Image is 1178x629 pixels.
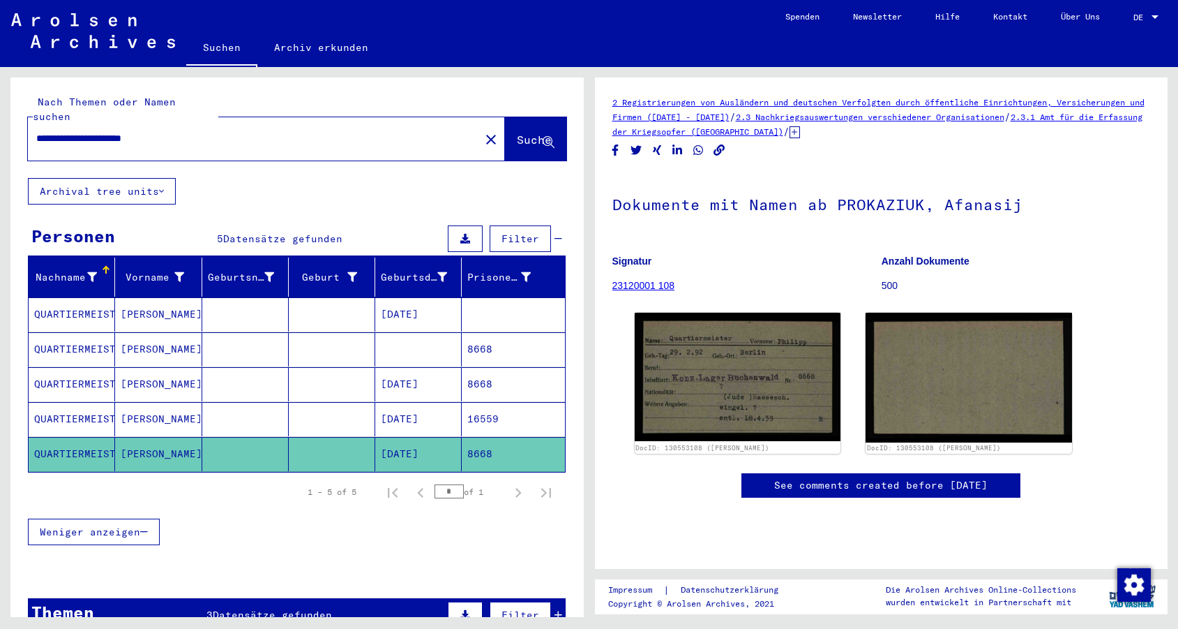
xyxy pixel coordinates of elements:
[28,178,176,205] button: Archival tree units
[650,142,665,159] button: Share on Xing
[202,258,289,297] mat-header-cell: Geburtsname
[462,437,564,471] mat-cell: 8668
[608,142,623,159] button: Share on Facebook
[882,279,1150,293] p: 500
[1117,568,1151,602] img: Zustimmung ändern
[1117,568,1150,601] div: Zustimmung ändern
[115,332,202,367] mat-cell: [PERSON_NAME]
[208,266,292,288] div: Geburtsname
[467,270,530,285] div: Prisoner #
[501,609,539,621] span: Filter
[115,437,202,471] mat-cell: [PERSON_NAME]
[612,256,652,267] b: Signatur
[462,332,564,367] mat-cell: 8668
[886,584,1076,596] p: Die Arolsen Archives Online-Collections
[670,583,795,598] a: Datenschutzerklärung
[1133,13,1149,22] span: DE
[490,225,551,252] button: Filter
[608,583,795,598] div: |
[467,266,548,288] div: Prisoner #
[115,367,202,401] mat-cell: [PERSON_NAME]
[31,600,94,625] div: Themen
[379,478,407,506] button: First page
[608,598,795,610] p: Copyright © Arolsen Archives, 2021
[257,31,385,64] a: Archiv erkunden
[612,97,1145,122] a: 2 Registrierungen von Ausländern und deutschen Verfolgten durch öffentliche Einrichtungen, Versic...
[375,297,462,332] mat-cell: [DATE]
[517,133,552,147] span: Suche
[33,96,176,123] mat-label: Nach Themen oder Namen suchen
[29,332,115,367] mat-cell: QUARTIERMEISTER
[866,313,1072,443] img: 002.jpg
[11,13,175,48] img: Arolsen_neg.svg
[34,270,97,285] div: Nachname
[490,602,551,628] button: Filter
[612,172,1151,234] h1: Dokumente mit Namen ab PROKAZIUK, Afanasij
[608,583,663,598] a: Impressum
[435,485,504,498] div: of 1
[774,478,988,493] a: See comments created before [DATE]
[375,367,462,401] mat-cell: [DATE]
[882,256,969,267] b: Anzahl Dokumente
[186,31,257,67] a: Suchen
[28,519,160,545] button: Weniger anzeigen
[381,266,465,288] div: Geburtsdatum
[462,402,564,436] mat-cell: 16559
[294,266,375,288] div: Geburt‏
[407,478,435,506] button: Previous page
[375,437,462,471] mat-cell: [DATE]
[730,110,736,123] span: /
[505,117,566,161] button: Suche
[29,297,115,332] mat-cell: QUARTIERMEISTER
[1004,110,1011,123] span: /
[115,297,202,332] mat-cell: [PERSON_NAME]
[462,258,564,297] mat-header-cell: Prisoner #
[208,270,274,285] div: Geburtsname
[612,280,675,291] a: 23120001 108
[121,266,201,288] div: Vorname
[504,478,532,506] button: Next page
[223,232,342,245] span: Datensätze gefunden
[712,142,727,159] button: Copy link
[217,232,223,245] span: 5
[29,367,115,401] mat-cell: QUARTIERMEISTER
[31,223,115,249] div: Personen
[213,609,332,621] span: Datensätze gefunden
[121,270,183,285] div: Vorname
[629,142,644,159] button: Share on Twitter
[115,402,202,436] mat-cell: [PERSON_NAME]
[34,266,114,288] div: Nachname
[501,232,539,245] span: Filter
[736,112,1004,122] a: 2.3 Nachkriegsauswertungen verschiedener Organisationen
[477,125,505,153] button: Clear
[40,526,140,538] span: Weniger anzeigen
[1106,579,1158,614] img: yv_logo.png
[294,270,357,285] div: Geburt‏
[289,258,375,297] mat-header-cell: Geburt‏
[532,478,560,506] button: Last page
[308,486,356,498] div: 1 – 5 of 5
[867,444,1001,452] a: DocID: 130553108 ([PERSON_NAME])
[483,131,499,148] mat-icon: close
[375,402,462,436] mat-cell: [DATE]
[115,258,202,297] mat-header-cell: Vorname
[635,444,769,452] a: DocID: 130553108 ([PERSON_NAME])
[635,313,841,441] img: 001.jpg
[886,596,1076,609] p: wurden entwickelt in Partnerschaft mit
[462,367,564,401] mat-cell: 8668
[691,142,706,159] button: Share on WhatsApp
[670,142,685,159] button: Share on LinkedIn
[375,258,462,297] mat-header-cell: Geburtsdatum
[783,125,790,138] span: /
[29,437,115,471] mat-cell: QUARTIERMEISTER
[206,609,213,621] span: 3
[381,270,447,285] div: Geburtsdatum
[29,258,115,297] mat-header-cell: Nachname
[29,402,115,436] mat-cell: QUARTIERMEISTER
